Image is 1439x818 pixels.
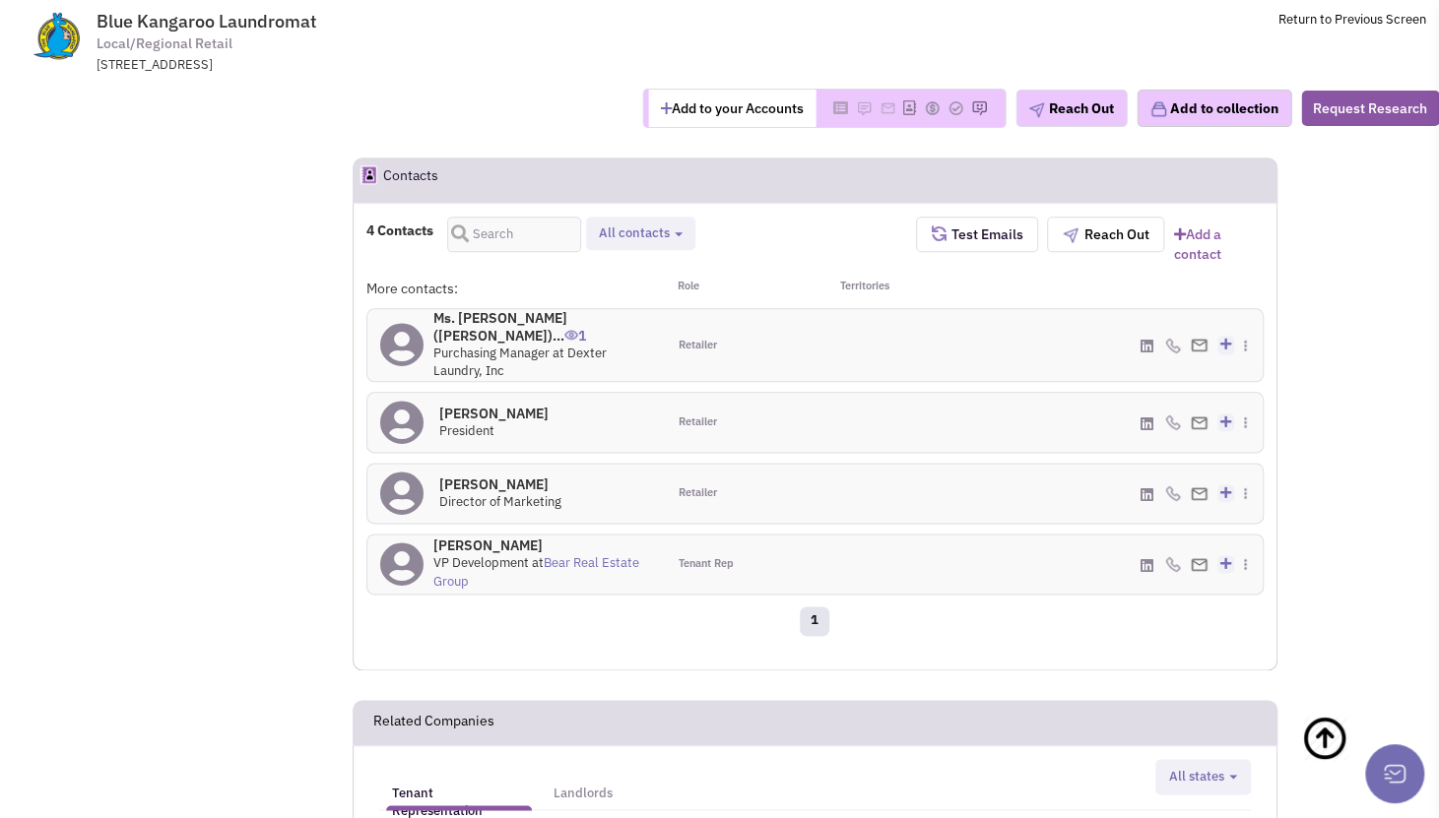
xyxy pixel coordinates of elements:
[544,766,622,805] a: Landlords
[433,536,652,554] h4: [PERSON_NAME]
[916,217,1038,252] button: Test Emails
[924,100,940,116] img: Please add to your accounts
[947,225,1022,243] span: Test Emails
[366,221,433,239] h4: 4 Contacts
[564,330,578,340] img: icon-UserInteraction.png
[564,312,586,345] span: 1
[1169,768,1224,785] span: All states
[1165,338,1181,353] img: icon-phone.png
[1149,100,1167,118] img: icon-collection-lavender.png
[97,33,232,54] span: Local/Regional Retail
[433,309,653,345] h4: Ms. [PERSON_NAME] ([PERSON_NAME])...
[433,554,639,590] a: Bear Real Estate Group
[678,338,716,353] span: Retailer
[815,279,964,298] div: Territories
[1278,11,1426,28] a: Return to Previous Screen
[1301,91,1439,126] button: Request Research
[433,345,607,380] span: Purchasing Manager at Dexter Laundry, Inc
[366,279,666,298] div: More contacts:
[383,158,438,202] h2: Contacts
[800,606,829,636] a: 1
[678,485,716,501] span: Retailer
[1047,217,1164,252] button: Reach Out
[1163,767,1243,787] button: All states
[1191,416,1208,429] img: Email%20Icon.png
[439,405,549,422] h4: [PERSON_NAME]
[648,90,816,127] button: Add to your Accounts
[678,556,733,572] span: Tenant Rep
[439,493,561,510] span: Director of Marketing
[665,279,815,298] div: Role
[1174,224,1264,264] a: Add a contact
[593,223,688,244] button: All contacts
[1191,339,1208,351] img: Email%20Icon.png
[599,224,670,241] span: All contacts
[880,100,895,116] img: Please add to your accounts
[948,100,963,116] img: Please add to your accounts
[1028,102,1044,118] img: plane.png
[97,10,317,32] span: Blue Kangaroo Laundromat
[1063,227,1079,243] img: plane.png
[447,217,581,252] input: Search
[382,766,536,805] a: Tenant Representation
[678,414,716,430] span: Retailer
[433,554,639,590] span: at
[1191,558,1208,571] img: Email%20Icon.png
[1165,485,1181,501] img: icon-phone.png
[971,100,987,116] img: Please add to your accounts
[1165,414,1181,430] img: icon-phone.png
[1015,90,1127,127] button: Reach Out
[439,475,561,493] h4: [PERSON_NAME]
[373,701,494,744] h2: Related Companies
[1137,90,1291,127] button: Add to collection
[1165,556,1181,572] img: icon-phone.png
[439,422,494,439] span: President
[433,554,529,571] span: VP Development
[97,56,611,75] div: [STREET_ADDRESS]
[1191,487,1208,500] img: Email%20Icon.png
[554,785,613,802] h5: Landlords
[856,100,872,116] img: Please add to your accounts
